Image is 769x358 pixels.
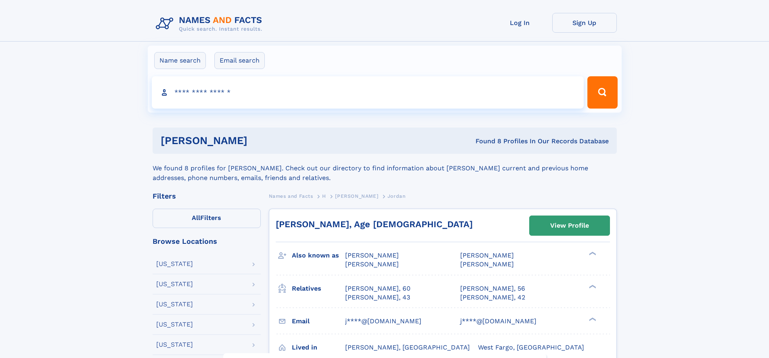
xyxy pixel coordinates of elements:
a: Sign Up [552,13,617,33]
a: View Profile [530,216,610,235]
div: ❯ [587,316,597,322]
a: H [322,191,326,201]
h1: [PERSON_NAME] [161,136,362,146]
div: View Profile [550,216,589,235]
div: [US_STATE] [156,301,193,308]
span: [PERSON_NAME], [GEOGRAPHIC_DATA] [345,343,470,351]
div: [US_STATE] [156,341,193,348]
span: West Fargo, [GEOGRAPHIC_DATA] [478,343,584,351]
a: [PERSON_NAME], 60 [345,284,411,293]
div: Filters [153,193,261,200]
img: Logo Names and Facts [153,13,269,35]
label: Name search [154,52,206,69]
span: Jordan [388,193,406,199]
a: [PERSON_NAME] [335,191,378,201]
div: Browse Locations [153,238,261,245]
a: [PERSON_NAME], 56 [460,284,525,293]
h3: Relatives [292,282,345,295]
span: [PERSON_NAME] [345,251,399,259]
span: [PERSON_NAME] [460,251,514,259]
h3: Email [292,314,345,328]
a: [PERSON_NAME], 42 [460,293,525,302]
a: Names and Facts [269,191,313,201]
span: [PERSON_NAME] [335,193,378,199]
div: We found 8 profiles for [PERSON_NAME]. Check out our directory to find information about [PERSON_... [153,154,617,183]
div: [US_STATE] [156,281,193,287]
div: [US_STATE] [156,261,193,267]
h3: Lived in [292,341,345,354]
a: [PERSON_NAME], 43 [345,293,410,302]
label: Filters [153,209,261,228]
span: [PERSON_NAME] [460,260,514,268]
a: Log In [488,13,552,33]
div: Found 8 Profiles In Our Records Database [361,137,609,146]
label: Email search [214,52,265,69]
div: ❯ [587,251,597,256]
a: [PERSON_NAME], Age [DEMOGRAPHIC_DATA] [276,219,473,229]
span: All [192,214,200,222]
input: search input [152,76,584,109]
div: ❯ [587,284,597,289]
button: Search Button [587,76,617,109]
span: [PERSON_NAME] [345,260,399,268]
div: [US_STATE] [156,321,193,328]
span: H [322,193,326,199]
h3: Also known as [292,249,345,262]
